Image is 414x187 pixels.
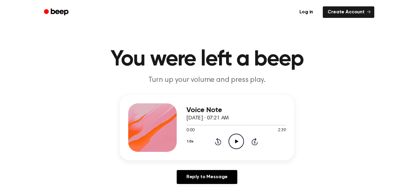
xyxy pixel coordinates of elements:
[323,6,374,18] a: Create Account
[278,127,286,134] span: 2:39
[186,115,229,121] span: [DATE] · 07:21 AM
[40,6,74,18] a: Beep
[186,136,195,147] button: 1.0x
[177,170,237,184] a: Reply to Message
[91,75,323,85] p: Turn up your volume and press play.
[293,5,319,19] a: Log in
[52,48,362,70] h1: You were left a beep
[186,106,286,114] h3: Voice Note
[186,127,194,134] span: 0:00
